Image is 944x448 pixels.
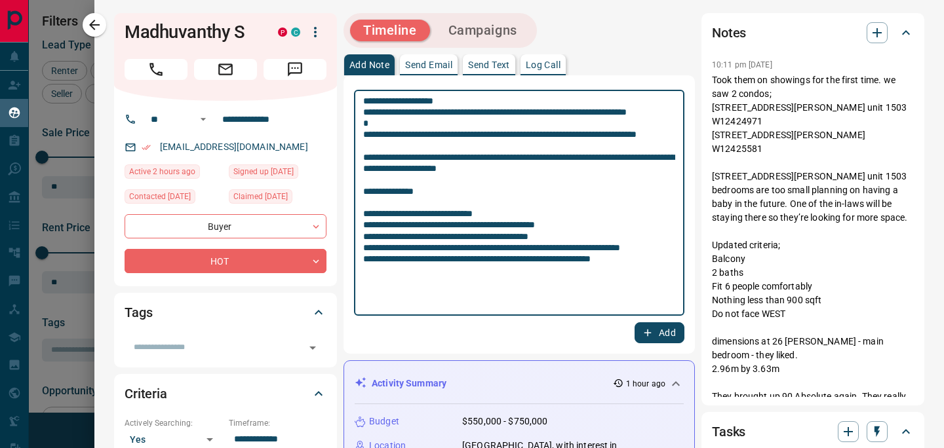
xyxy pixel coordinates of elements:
p: $550,000 - $750,000 [462,415,548,428]
div: Mon Oct 13 2025 [125,164,222,183]
div: Tue Sep 30 2025 [229,164,326,183]
div: Tue Sep 30 2025 [125,189,222,208]
div: Criteria [125,378,326,409]
h2: Criteria [125,383,167,404]
h2: Tags [125,302,152,323]
h2: Notes [712,22,746,43]
h1: Madhuvanthy S [125,22,258,43]
span: Active 2 hours ago [129,165,195,178]
p: Activity Summary [372,377,446,390]
div: HOT [125,249,326,273]
p: Log Call [526,60,560,69]
div: condos.ca [291,28,300,37]
div: Tue Sep 30 2025 [229,189,326,208]
div: Buyer [125,214,326,238]
p: Send Text [468,60,510,69]
button: Add [635,322,684,343]
div: Tags [125,297,326,328]
a: [EMAIL_ADDRESS][DOMAIN_NAME] [160,141,308,152]
span: Message [264,59,326,80]
p: 10:11 pm [DATE] [712,60,772,69]
button: Timeline [350,20,430,41]
p: 1 hour ago [626,378,665,390]
span: Email [194,59,257,80]
button: Campaigns [435,20,530,41]
div: property.ca [278,28,287,37]
div: Activity Summary1 hour ago [355,371,684,396]
p: Timeframe: [229,417,326,429]
span: Contacted [DATE] [129,190,191,203]
div: Notes [712,17,914,48]
h2: Tasks [712,421,745,442]
p: Send Email [405,60,452,69]
p: Budget [369,415,399,428]
span: Signed up [DATE] [233,165,294,178]
button: Open [304,339,322,357]
p: Add Note [349,60,389,69]
p: Actively Searching: [125,417,222,429]
span: Claimed [DATE] [233,190,288,203]
button: Open [195,111,211,127]
svg: Email Verified [142,143,151,152]
div: Tasks [712,416,914,447]
span: Call [125,59,187,80]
